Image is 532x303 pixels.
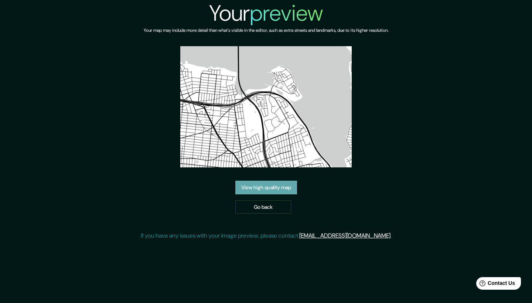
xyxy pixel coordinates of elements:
[466,274,524,295] iframe: Help widget launcher
[299,232,391,239] a: [EMAIL_ADDRESS][DOMAIN_NAME]
[180,46,351,167] img: created-map-preview
[144,27,388,34] h6: Your map may include more detail than what's visible in the editor, such as extra streets and lan...
[235,181,297,194] a: View high quality map
[235,200,291,214] a: Go back
[141,231,392,240] p: If you have any issues with your image preview, please contact .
